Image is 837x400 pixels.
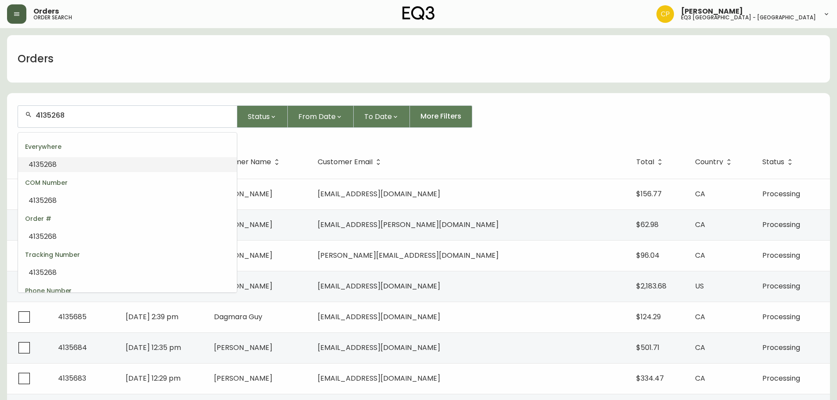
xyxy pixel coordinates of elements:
[318,342,440,353] span: [EMAIL_ADDRESS][DOMAIN_NAME]
[420,112,461,121] span: More Filters
[18,208,237,229] div: Order #
[18,51,54,66] h1: Orders
[695,159,723,165] span: Country
[681,8,743,15] span: [PERSON_NAME]
[33,8,59,15] span: Orders
[126,312,178,322] span: [DATE] 2:39 pm
[214,220,272,230] span: [PERSON_NAME]
[318,189,440,199] span: [EMAIL_ADDRESS][DOMAIN_NAME]
[762,281,800,291] span: Processing
[318,312,440,322] span: [EMAIL_ADDRESS][DOMAIN_NAME]
[762,189,800,199] span: Processing
[58,373,86,383] span: 4135683
[18,172,237,193] div: COM Number
[762,220,800,230] span: Processing
[214,373,272,383] span: [PERSON_NAME]
[214,189,272,199] span: [PERSON_NAME]
[36,111,230,119] input: Search
[354,105,410,128] button: To Date
[762,250,800,260] span: Processing
[214,159,271,165] span: Customer Name
[33,15,72,20] h5: order search
[636,250,659,260] span: $96.04
[410,105,472,128] button: More Filters
[636,281,667,291] span: $2,183.68
[695,220,705,230] span: CA
[18,136,237,157] div: Everywhere
[318,159,373,165] span: Customer Email
[214,158,283,166] span: Customer Name
[318,250,499,260] span: [PERSON_NAME][EMAIL_ADDRESS][DOMAIN_NAME]
[762,159,784,165] span: Status
[681,15,816,20] h5: eq3 [GEOGRAPHIC_DATA] - [GEOGRAPHIC_DATA]
[214,312,262,322] span: Dagmara Guy
[636,158,666,166] span: Total
[58,312,87,322] span: 4135685
[636,189,662,199] span: $156.77
[318,220,499,230] span: [EMAIL_ADDRESS][PERSON_NAME][DOMAIN_NAME]
[695,342,705,353] span: CA
[656,5,674,23] img: 6aeca34137a4ce1440782ad85f87d82f
[695,189,705,199] span: CA
[762,158,796,166] span: Status
[29,159,57,169] span: 4135268
[18,244,237,265] div: Tracking Number
[58,342,87,353] span: 4135684
[762,373,800,383] span: Processing
[214,281,272,291] span: [PERSON_NAME]
[695,250,705,260] span: CA
[636,159,654,165] span: Total
[636,342,659,353] span: $501.71
[318,158,384,166] span: Customer Email
[298,111,336,122] span: From Date
[695,158,735,166] span: Country
[695,281,704,291] span: US
[29,195,57,205] span: 4135268
[237,105,288,128] button: Status
[18,280,237,301] div: Phone Number
[695,312,705,322] span: CA
[29,231,57,241] span: 4135268
[762,342,800,353] span: Processing
[636,312,661,322] span: $124.29
[402,6,435,20] img: logo
[214,342,272,353] span: [PERSON_NAME]
[695,373,705,383] span: CA
[364,111,392,122] span: To Date
[762,312,800,322] span: Processing
[288,105,354,128] button: From Date
[214,250,272,260] span: [PERSON_NAME]
[318,373,440,383] span: [EMAIL_ADDRESS][DOMAIN_NAME]
[248,111,270,122] span: Status
[636,373,664,383] span: $334.47
[126,342,181,353] span: [DATE] 12:35 pm
[126,373,181,383] span: [DATE] 12:29 pm
[29,267,57,277] span: 4135268
[636,220,659,230] span: $62.98
[318,281,440,291] span: [EMAIL_ADDRESS][DOMAIN_NAME]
